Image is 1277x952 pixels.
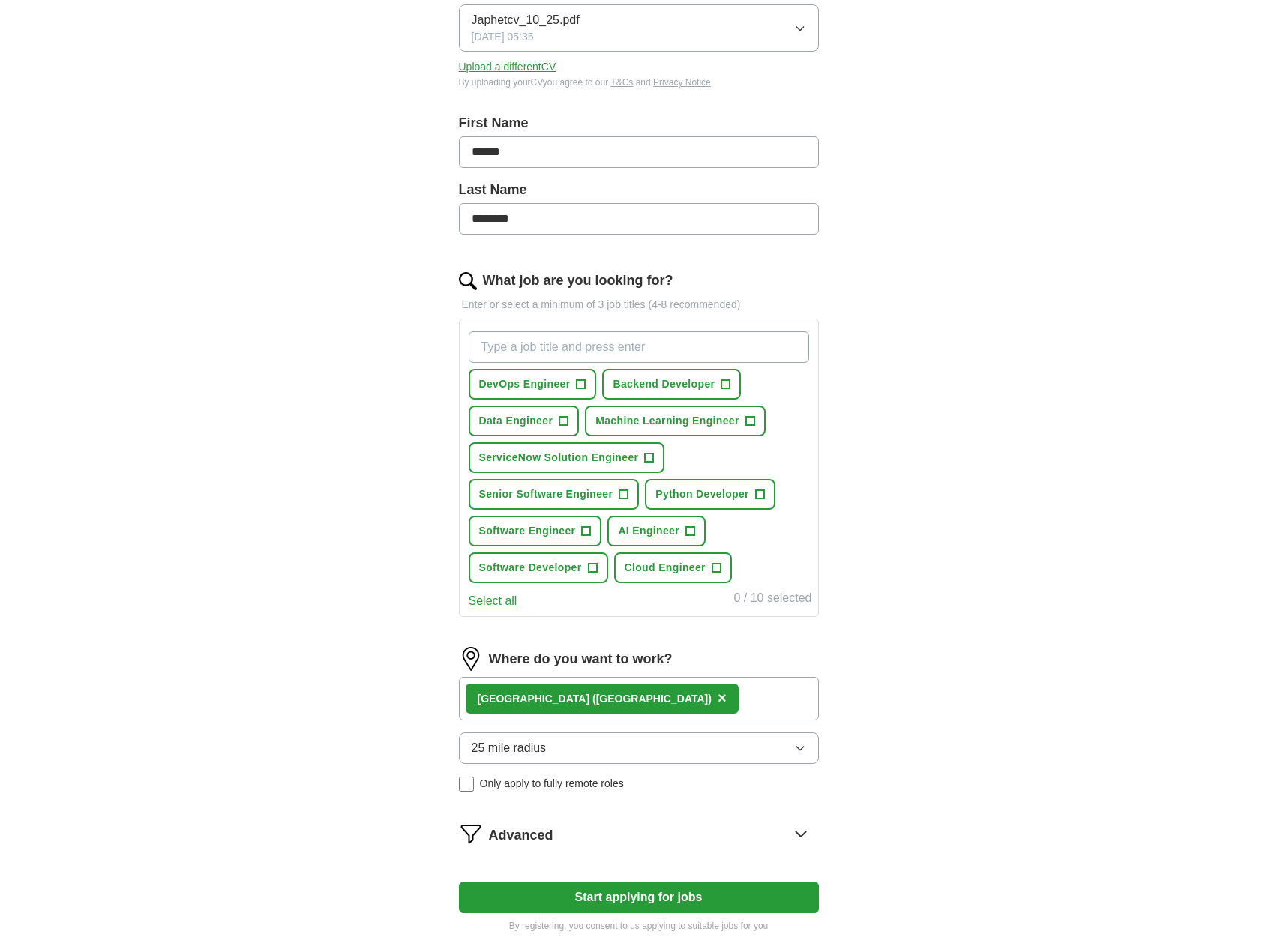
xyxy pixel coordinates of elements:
label: Where do you want to work? [489,649,673,669]
span: Advanced [489,825,553,846]
span: 25 mile radius [472,739,547,757]
button: Upload a differentCV [459,59,556,75]
button: Start applying for jobs [459,882,819,913]
strong: [GEOGRAPHIC_DATA] [478,693,590,705]
span: Python Developer [655,486,749,502]
a: Privacy Notice [653,77,711,88]
button: Select all [469,592,517,610]
p: Enter or select a minimum of 3 job titles (4-8 recommended) [459,297,819,313]
span: Senior Software Engineer [479,486,613,502]
label: Last Name [459,180,819,200]
button: × [718,687,727,710]
button: 25 mile radius [459,732,819,764]
span: Software Developer [479,560,582,576]
button: ServiceNow Solution Engineer [469,442,665,473]
button: DevOps Engineer [469,369,597,400]
span: DevOps Engineer [479,376,571,392]
input: Type a job title and press enter [469,331,809,363]
button: AI Engineer [607,516,706,546]
p: By registering, you consent to us applying to suitable jobs for you [459,919,819,933]
span: Only apply to fully remote roles [480,776,624,792]
span: ([GEOGRAPHIC_DATA]) [592,693,712,705]
span: × [718,690,727,706]
button: Software Developer [469,552,608,583]
a: T&Cs [610,77,633,88]
input: Only apply to fully remote roles [459,777,474,792]
span: Data Engineer [479,413,553,429]
button: Machine Learning Engineer [585,406,766,436]
span: ServiceNow Solution Engineer [479,450,639,466]
span: [DATE] 05:35 [472,29,534,45]
button: Backend Developer [602,369,741,400]
div: By uploading your CV you agree to our and . [459,76,819,89]
span: Machine Learning Engineer [595,413,739,429]
div: 0 / 10 selected [733,589,811,610]
span: Japhetcv_10_25.pdf [472,11,580,29]
button: Senior Software Engineer [469,479,640,510]
button: Japhetcv_10_25.pdf[DATE] 05:35 [459,4,819,52]
label: What job are you looking for? [483,271,673,291]
label: First Name [459,113,819,133]
span: Software Engineer [479,523,576,539]
img: location.png [459,647,483,671]
button: Cloud Engineer [614,552,732,583]
button: Software Engineer [469,516,602,546]
img: filter [459,822,483,846]
span: Backend Developer [613,376,715,392]
button: Python Developer [645,479,775,510]
span: AI Engineer [618,523,679,539]
button: Data Engineer [469,406,580,436]
span: Cloud Engineer [625,560,706,576]
img: search.png [459,272,477,290]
